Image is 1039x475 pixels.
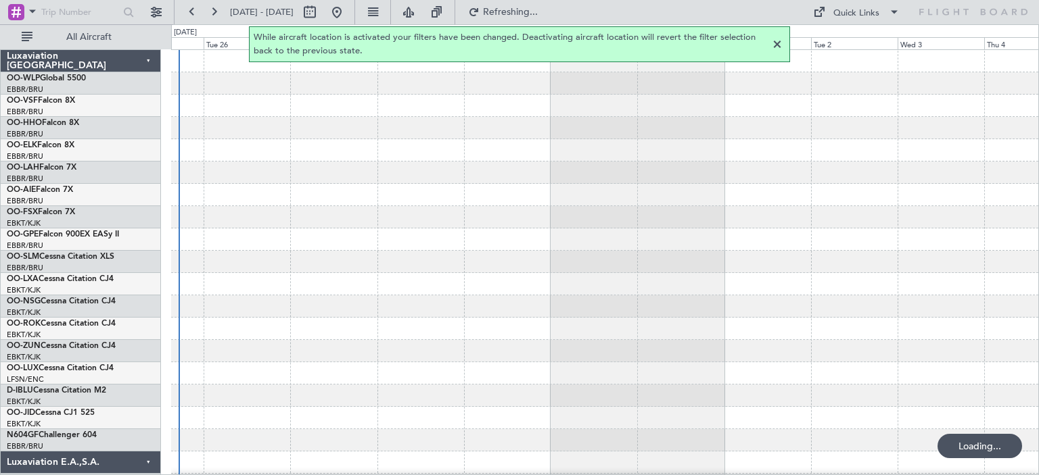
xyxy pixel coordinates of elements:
span: OO-ZUN [7,342,41,350]
span: OO-SLM [7,253,39,261]
span: [DATE] - [DATE] [230,6,294,18]
a: OO-GPEFalcon 900EX EASy II [7,230,119,239]
a: N604GFChallenger 604 [7,431,97,439]
span: Refreshing... [482,7,539,17]
a: EBBR/BRU [7,263,43,273]
a: EBKT/KJK [7,352,41,362]
a: OO-LUXCessna Citation CJ4 [7,364,114,372]
a: EBBR/BRU [7,196,43,206]
a: OO-LXACessna Citation CJ4 [7,275,114,283]
a: EBKT/KJK [7,307,41,318]
a: EBKT/KJK [7,330,41,340]
a: EBKT/KJK [7,397,41,407]
a: EBBR/BRU [7,129,43,139]
a: EBBR/BRU [7,107,43,117]
span: OO-VSF [7,97,38,105]
span: OO-JID [7,409,35,417]
span: OO-LAH [7,164,39,172]
span: OO-HHO [7,119,42,127]
span: D-IBLU [7,386,33,395]
a: EBBR/BRU [7,174,43,184]
span: OO-GPE [7,230,39,239]
a: OO-SLMCessna Citation XLS [7,253,114,261]
input: Trip Number [41,2,119,22]
a: OO-ELKFalcon 8X [7,141,74,149]
span: While aircraft location is activated your filters have been changed. Deactivating aircraft locati... [254,31,769,57]
a: OO-WLPGlobal 5500 [7,74,86,82]
a: D-IBLUCessna Citation M2 [7,386,106,395]
a: EBBR/BRU [7,241,43,251]
a: EBKT/KJK [7,285,41,295]
button: Quick Links [806,1,906,23]
span: N604GF [7,431,39,439]
a: OO-ROKCessna Citation CJ4 [7,320,116,328]
a: OO-NSGCessna Citation CJ4 [7,297,116,305]
span: OO-AIE [7,186,36,194]
a: EBBR/BRU [7,84,43,95]
a: OO-AIEFalcon 7X [7,186,73,194]
a: OO-FSXFalcon 7X [7,208,75,216]
span: OO-FSX [7,208,38,216]
a: EBBR/BRU [7,441,43,451]
a: OO-LAHFalcon 7X [7,164,76,172]
a: LFSN/ENC [7,374,44,384]
span: OO-NSG [7,297,41,305]
a: OO-ZUNCessna Citation CJ4 [7,342,116,350]
a: EBKT/KJK [7,218,41,228]
a: OO-HHOFalcon 8X [7,119,79,127]
span: OO-ROK [7,320,41,328]
div: Quick Links [833,7,879,20]
div: Loading... [938,434,1022,458]
a: EBBR/BRU [7,151,43,161]
a: OO-VSFFalcon 8X [7,97,75,105]
span: OO-LXA [7,275,39,283]
a: OO-JIDCessna CJ1 525 [7,409,95,417]
span: OO-LUX [7,364,39,372]
a: EBKT/KJK [7,419,41,429]
span: OO-WLP [7,74,40,82]
span: OO-ELK [7,141,37,149]
button: Refreshing... [462,1,543,23]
